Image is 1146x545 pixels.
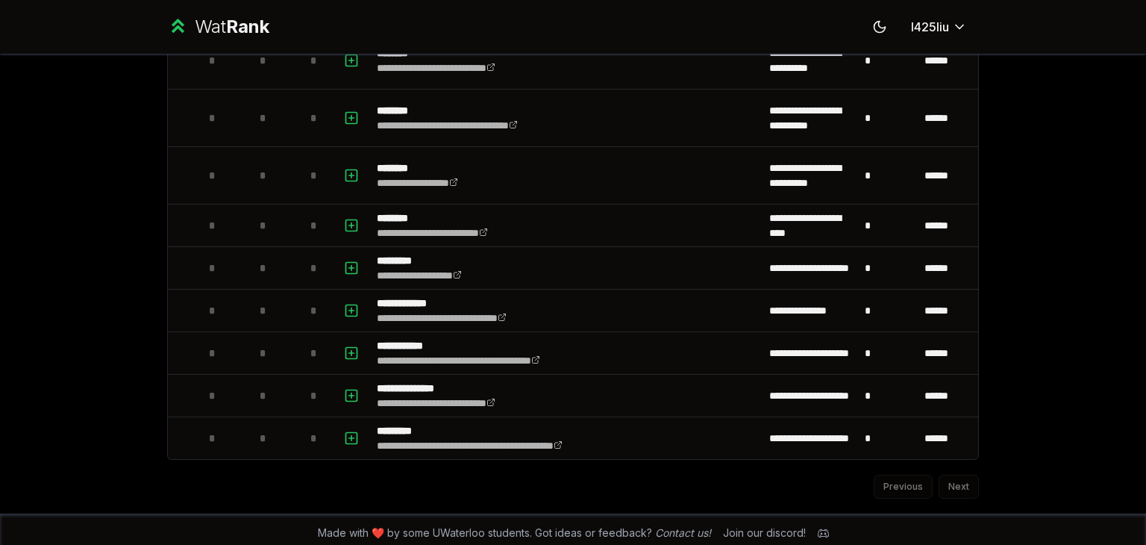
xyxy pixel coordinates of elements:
[899,13,979,40] button: l425liu
[655,526,711,539] a: Contact us!
[911,18,949,36] span: l425liu
[167,15,269,39] a: WatRank
[226,16,269,37] span: Rank
[723,526,806,541] div: Join our discord!
[318,526,711,541] span: Made with ❤️ by some UWaterloo students. Got ideas or feedback?
[195,15,269,39] div: Wat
